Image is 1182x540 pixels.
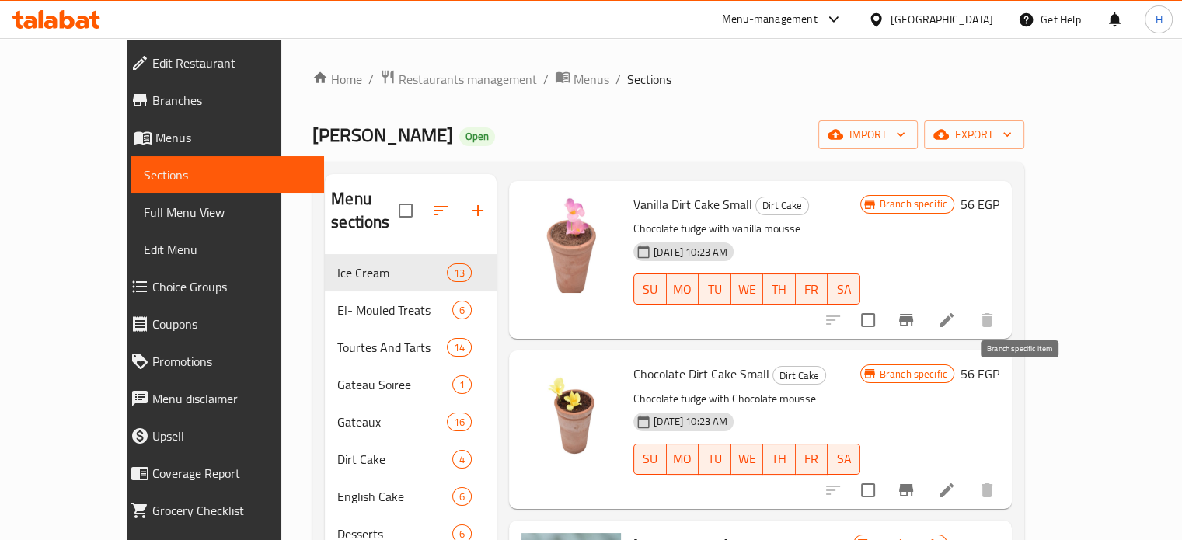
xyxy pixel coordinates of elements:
button: Add section [459,192,497,229]
span: WE [737,448,758,470]
a: Home [312,70,362,89]
span: 14 [448,340,471,355]
span: export [936,125,1012,145]
li: / [543,70,549,89]
span: Menus [155,128,312,147]
li: / [368,70,374,89]
a: Choice Groups [118,268,324,305]
span: Dirt Cake [756,197,808,214]
button: TH [763,444,796,475]
span: Sections [627,70,671,89]
img: Vanilla Dirt Cake Small [521,193,621,293]
span: Branch specific [873,197,954,211]
span: Select all sections [389,194,422,227]
span: Open [459,130,495,143]
h6: 56 EGP [961,363,999,385]
span: SU [640,448,660,470]
a: Edit menu item [937,311,956,329]
div: [GEOGRAPHIC_DATA] [891,11,993,28]
span: Ice Cream [337,263,447,282]
div: Dirt Cake [755,197,809,215]
span: Tourtes And Tarts [337,338,447,357]
button: MO [667,444,699,475]
a: Coverage Report [118,455,324,492]
span: Gateaux [337,413,447,431]
span: 4 [453,452,471,467]
span: MO [673,448,693,470]
span: El- Mouled Treats [337,301,452,319]
span: WE [737,278,758,301]
span: Select to update [852,304,884,336]
nav: breadcrumb [312,69,1024,89]
span: Gateau Soiree [337,375,452,394]
div: Ice Cream13 [325,254,497,291]
span: TU [705,448,725,470]
span: Edit Restaurant [152,54,312,72]
button: MO [667,273,699,305]
span: [DATE] 10:23 AM [647,245,734,260]
a: Restaurants management [380,69,537,89]
div: Menu-management [722,10,818,29]
span: TH [769,448,790,470]
span: Sort sections [422,192,459,229]
div: English Cake6 [325,478,497,515]
a: Coupons [118,305,324,343]
button: FR [796,444,828,475]
div: Open [459,127,495,146]
span: import [831,125,905,145]
div: items [452,450,472,469]
span: Coupons [152,315,312,333]
span: 13 [448,266,471,280]
a: Menu disclaimer [118,380,324,417]
span: Menus [574,70,609,89]
span: Coverage Report [152,464,312,483]
a: Full Menu View [131,193,324,231]
span: [PERSON_NAME] [312,117,453,152]
a: Menus [118,119,324,156]
div: Gateau Soiree1 [325,366,497,403]
span: Grocery Checklist [152,501,312,520]
button: TU [699,273,731,305]
button: TH [763,273,796,305]
a: Branches [118,82,324,119]
button: SA [828,273,860,305]
div: items [452,301,472,319]
p: Chocolate fudge with vanilla mousse [633,219,860,239]
a: Sections [131,156,324,193]
div: Gateaux16 [325,403,497,441]
span: [DATE] 10:23 AM [647,414,734,429]
span: Chocolate Dirt Cake Small [633,362,769,385]
span: 16 [448,415,471,430]
span: Full Menu View [144,203,312,221]
button: export [924,120,1024,149]
span: 6 [453,303,471,318]
span: Menu disclaimer [152,389,312,408]
span: Dirt Cake [337,450,452,469]
span: FR [802,448,822,470]
button: TU [699,444,731,475]
span: Vanilla Dirt Cake Small [633,193,752,216]
span: TH [769,278,790,301]
button: delete [968,472,1006,509]
div: items [452,375,472,394]
div: Dirt Cake4 [325,441,497,478]
button: WE [731,273,764,305]
span: Branches [152,91,312,110]
span: Choice Groups [152,277,312,296]
button: SU [633,444,666,475]
button: SA [828,444,860,475]
span: Sections [144,165,312,184]
span: Restaurants management [399,70,537,89]
span: SA [834,278,854,301]
div: items [452,487,472,506]
a: Grocery Checklist [118,492,324,529]
span: Edit Menu [144,240,312,259]
p: Chocolate fudge with Chocolate mousse [633,389,860,409]
a: Upsell [118,417,324,455]
span: Select to update [852,474,884,507]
